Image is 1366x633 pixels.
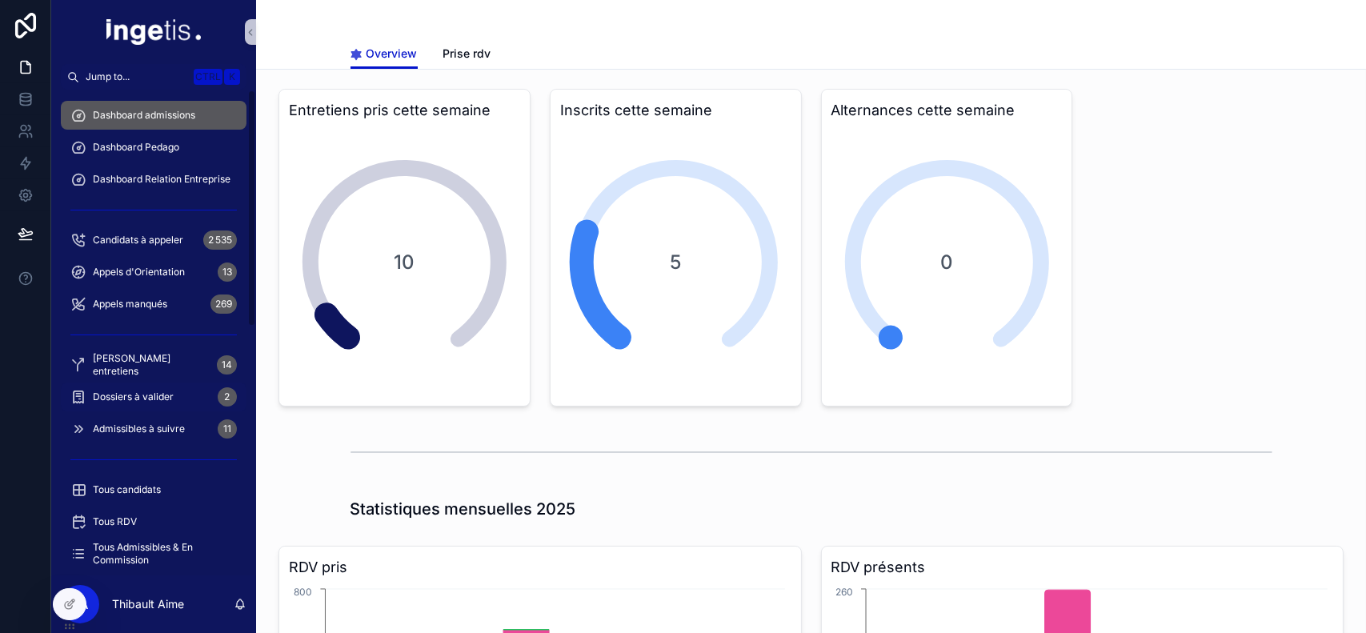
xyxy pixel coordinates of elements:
a: Dossiers à valider2 [61,383,246,411]
a: Tous Admissibles & En Commission [61,539,246,568]
h3: Alternances cette semaine [831,99,1063,122]
span: Dashboard Pedago [93,141,179,154]
a: Tous candidats [61,475,246,504]
img: App logo [106,19,201,45]
span: 5 [670,250,681,275]
h1: Statistiques mensuelles 2025 [351,498,576,520]
span: Dossiers à valider [93,391,174,403]
span: Dashboard Relation Entreprise [93,173,230,186]
a: [PERSON_NAME] entretiens14 [61,351,246,379]
span: Admissibles à suivre [93,423,185,435]
a: Tous RDV [61,507,246,536]
div: 2 535 [203,230,237,250]
a: Appels manqués269 [61,290,246,319]
a: Dashboard Relation Entreprise [61,165,246,194]
span: K [226,70,238,83]
div: 2 [218,387,237,407]
a: Dashboard Pedago [61,133,246,162]
span: Jump to... [86,70,187,83]
a: Overview [351,39,418,70]
span: Overview [367,46,418,62]
span: Appels d'Orientation [93,266,185,278]
a: Candidats à appeler2 535 [61,226,246,254]
span: 10 [394,250,415,275]
button: Jump to...CtrlK [61,64,246,90]
div: scrollable content [51,90,256,575]
h3: Entretiens pris cette semaine [289,99,520,122]
h3: RDV présents [831,556,1334,579]
span: Appels manqués [93,298,167,310]
div: 11 [218,419,237,439]
a: Dashboard admissions [61,101,246,130]
div: 14 [217,355,237,375]
span: [PERSON_NAME] entretiens [93,352,210,378]
span: Prise rdv [443,46,491,62]
tspan: 800 [294,586,312,598]
div: 269 [210,294,237,314]
h3: Inscrits cette semaine [560,99,791,122]
span: 0 [940,250,953,275]
span: Tous RDV [93,515,137,528]
span: Dashboard admissions [93,109,195,122]
div: 13 [218,262,237,282]
span: Tous candidats [93,483,161,496]
a: Prise rdv [443,39,491,71]
h3: RDV pris [289,556,791,579]
span: Candidats à appeler [93,234,183,246]
p: Thibault Aime [112,596,184,612]
a: Appels d'Orientation13 [61,258,246,286]
a: Admissibles à suivre11 [61,415,246,443]
tspan: 260 [835,586,853,598]
span: Tous Admissibles & En Commission [93,541,230,567]
span: Ctrl [194,69,222,85]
